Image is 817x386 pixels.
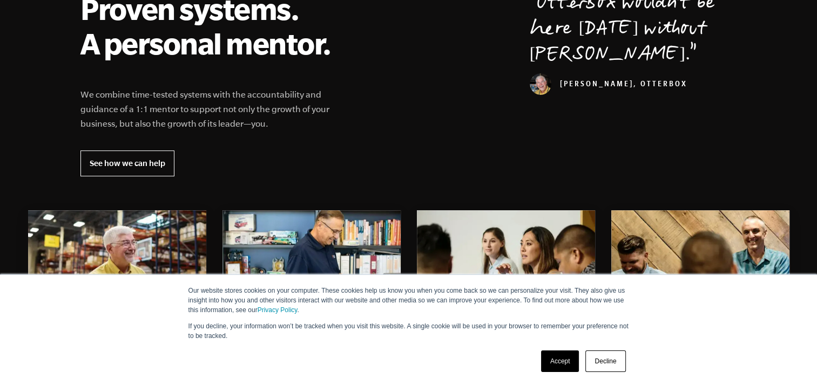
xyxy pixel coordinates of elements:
a: See how we can help [80,150,174,176]
p: If you decline, your information won’t be tracked when you visit this website. A single cookie wi... [188,321,629,341]
img: beyond the e myth, e-myth, the e myth [222,210,401,318]
a: Accept [541,350,579,372]
cite: [PERSON_NAME], OtterBox [530,81,687,89]
p: Our website stores cookies on your computer. These cookies help us know you when you come back so... [188,286,629,315]
a: Privacy Policy [258,306,298,314]
img: Books include beyond the e myth, e-myth, the e myth [417,210,595,318]
p: We combine time-tested systems with the accountability and guidance of a 1:1 mentor to support no... [80,87,344,131]
a: Decline [585,350,625,372]
img: Books include beyond the e myth, e-myth, the e myth [611,210,789,318]
img: Curt Richardson, OtterBox [530,73,551,95]
img: beyond the e myth, e-myth, the e myth, e myth revisited [28,210,206,318]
